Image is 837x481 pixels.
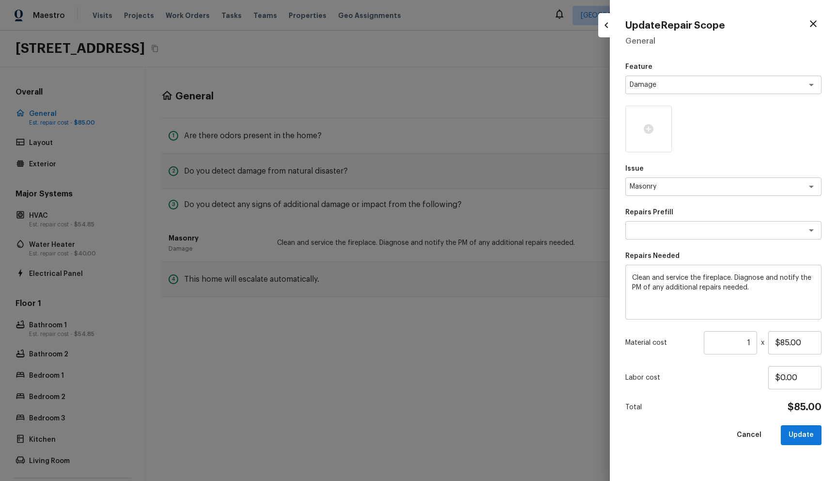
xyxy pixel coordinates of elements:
p: Material cost [625,338,700,348]
p: Repairs Prefill [625,208,821,217]
h5: General [625,36,821,47]
h4: Update Repair Scope [625,19,725,32]
button: Open [805,180,818,193]
p: Feature [625,62,821,72]
p: Total [625,402,642,412]
button: Cancel [729,425,769,445]
p: Repairs Needed [625,251,821,261]
button: Open [805,224,818,237]
p: Issue [625,164,821,174]
textarea: Damage [630,80,790,90]
button: Open [805,78,818,92]
button: Update [781,425,821,445]
textarea: Masonry [630,182,790,192]
div: x [625,331,821,354]
p: Labor cost [625,373,768,383]
h4: $85.00 [788,401,821,414]
textarea: Clean and service the fireplace. Diagnose and notify the PM of any additional repairs needed. [632,273,815,312]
